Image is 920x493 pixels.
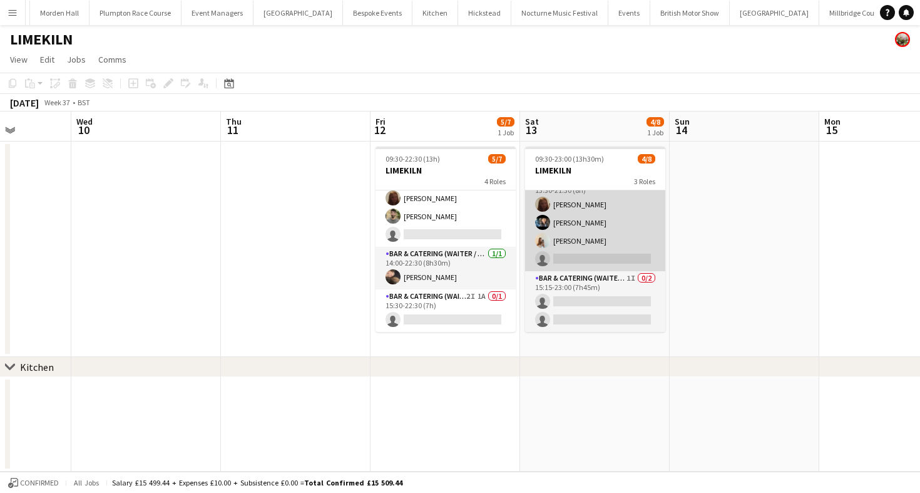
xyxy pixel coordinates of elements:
div: Kitchen [20,361,54,373]
span: 3 Roles [634,177,655,186]
app-card-role: Bar & Catering (Waiter / waitress)2I1A0/115:30-22:30 (7h) [376,289,516,332]
span: 14 [673,123,690,137]
span: 4/8 [638,154,655,163]
span: 09:30-22:30 (13h) [386,154,440,163]
app-user-avatar: Staffing Manager [895,32,910,47]
span: Sat [525,116,539,127]
span: Comms [98,54,126,65]
span: Week 37 [41,98,73,107]
a: Jobs [62,51,91,68]
span: Edit [40,54,54,65]
app-card-role: Bar & Catering (Waiter / waitress)1I0/215:15-23:00 (7h45m) [525,271,665,332]
h3: LIMEKILN [376,165,516,176]
button: [GEOGRAPHIC_DATA] [253,1,343,25]
app-card-role: Bar & Catering (Waiter / waitress)1/114:00-22:30 (8h30m)[PERSON_NAME] [376,247,516,289]
span: 5/7 [497,117,514,127]
span: Jobs [67,54,86,65]
span: 4 Roles [484,177,506,186]
span: Mon [824,116,841,127]
span: 12 [374,123,386,137]
button: Nocturne Music Festival [511,1,608,25]
button: Bespoke Events [343,1,412,25]
app-job-card: 09:30-22:30 (13h)5/7LIMEKILN4 Roles[PERSON_NAME]Bar & Catering (Waiter / waitress)3I3A2/314:00-21... [376,147,516,332]
button: Hickstead [458,1,511,25]
span: View [10,54,28,65]
span: 13 [523,123,539,137]
button: Plumpton Race Course [89,1,181,25]
button: British Motor Show [650,1,730,25]
button: Kitchen [412,1,458,25]
button: [GEOGRAPHIC_DATA] [730,1,819,25]
div: 1 Job [498,128,514,137]
div: [DATE] [10,96,39,109]
span: 11 [224,123,242,137]
span: 15 [822,123,841,137]
span: 5/7 [488,154,506,163]
span: 4/8 [647,117,664,127]
app-card-role: Bar & Catering (Waiter / waitress)3I3A2/314:00-21:30 (7h30m)[PERSON_NAME][PERSON_NAME] [376,168,516,247]
a: Comms [93,51,131,68]
app-job-card: 09:30-23:00 (13h30m)4/8LIMEKILN3 Roles[PERSON_NAME] Bar & Catering (Waiter / waitress)1I3/413:30-... [525,147,665,332]
h1: LIMEKILN [10,30,73,49]
span: Thu [226,116,242,127]
app-card-role: Bar & Catering (Waiter / waitress)1I3/413:30-21:30 (8h)[PERSON_NAME][PERSON_NAME][PERSON_NAME] [525,174,665,271]
span: Total Confirmed £15 509.44 [304,478,402,487]
button: Event Managers [181,1,253,25]
span: 10 [74,123,93,137]
span: All jobs [71,478,101,487]
button: Morden Hall [30,1,89,25]
button: Millbridge Court [819,1,890,25]
a: Edit [35,51,59,68]
div: BST [78,98,90,107]
a: View [5,51,33,68]
span: Sun [675,116,690,127]
button: Confirmed [6,476,61,490]
button: Events [608,1,650,25]
h3: LIMEKILN [525,165,665,176]
div: 1 Job [647,128,663,137]
div: Salary £15 499.44 + Expenses £10.00 + Subsistence £0.00 = [112,478,402,487]
span: Fri [376,116,386,127]
span: Wed [76,116,93,127]
span: 09:30-23:00 (13h30m) [535,154,604,163]
span: Confirmed [20,479,59,487]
